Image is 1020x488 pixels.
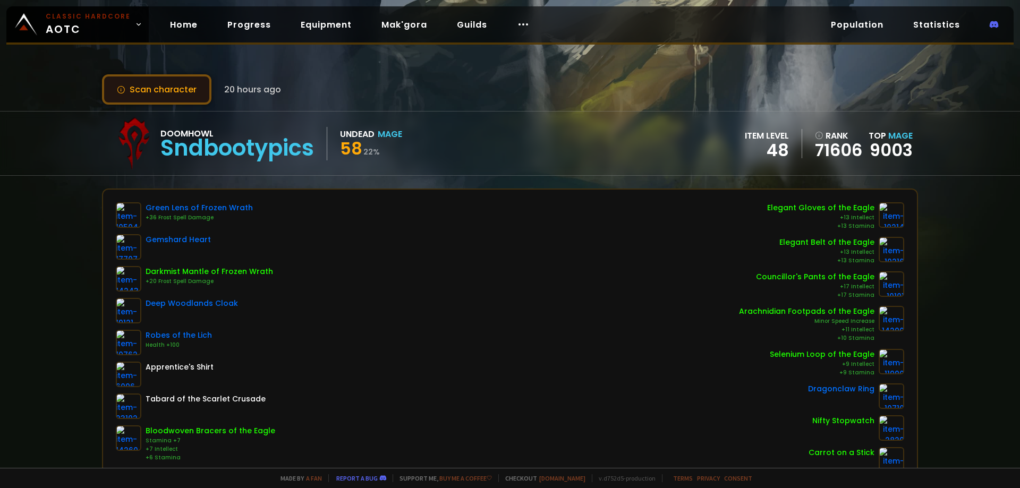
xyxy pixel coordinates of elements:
[161,14,206,36] a: Home
[815,142,862,158] a: 71606
[697,474,720,482] a: Privacy
[779,237,874,248] div: Elegant Belt of the Eagle
[739,326,874,334] div: +11 Intellect
[373,14,436,36] a: Mak'gora
[274,474,322,482] span: Made by
[767,222,874,230] div: +13 Stamina
[219,14,279,36] a: Progress
[870,138,913,162] a: 9003
[160,127,314,140] div: Doomhowl
[905,14,968,36] a: Statistics
[498,474,585,482] span: Checkout
[102,74,211,105] button: Scan character
[879,383,904,409] img: item-10710
[770,369,874,377] div: +9 Stamina
[146,266,273,277] div: Darkmist Mantle of Frozen Wrath
[146,277,273,286] div: +20 Frost Spell Damage
[146,341,212,349] div: Health +100
[336,474,378,482] a: Report a bug
[439,474,492,482] a: Buy me a coffee
[779,256,874,265] div: +13 Stamina
[393,474,492,482] span: Support me,
[745,129,789,142] div: item level
[116,202,141,228] img: item-10504
[292,14,360,36] a: Equipment
[739,317,874,326] div: Minor Speed Increase
[888,130,913,142] span: Mage
[116,234,141,260] img: item-17707
[879,271,904,297] img: item-10101
[116,330,141,355] img: item-10762
[756,282,874,291] div: +17 Intellect
[146,298,238,309] div: Deep Woodlands Cloak
[378,127,402,141] div: Mage
[539,474,585,482] a: [DOMAIN_NAME]
[116,298,141,323] img: item-19121
[739,306,874,317] div: Arachnidian Footpads of the Eagle
[879,447,904,473] img: item-11122
[46,12,131,21] small: Classic Hardcore
[592,474,656,482] span: v. d752d5 - production
[724,474,752,482] a: Consent
[767,202,874,213] div: Elegant Gloves of the Eagle
[869,129,913,142] div: Top
[809,447,874,458] div: Carrot on a Stick
[879,202,904,228] img: item-10214
[340,127,375,141] div: Undead
[116,425,141,451] img: item-14260
[879,415,904,441] img: item-2820
[340,136,362,160] span: 58
[116,266,141,292] img: item-14243
[224,83,281,96] span: 20 hours ago
[673,474,693,482] a: Terms
[756,271,874,282] div: Councillor's Pants of the Eagle
[808,383,874,395] div: Dragonclaw Ring
[779,248,874,256] div: +13 Intellect
[146,202,253,213] div: Green Lens of Frozen Wrath
[448,14,496,36] a: Guilds
[146,213,253,222] div: +36 Frost Spell Damage
[146,234,211,245] div: Gemshard Heart
[116,362,141,387] img: item-6096
[146,436,275,445] div: Stamina +7
[46,12,131,37] span: AOTC
[160,140,314,156] div: Sndbootypics
[116,393,141,419] img: item-23192
[739,334,874,343] div: +10 Stamina
[767,213,874,222] div: +13 Intellect
[146,330,212,341] div: Robes of the Lich
[815,129,862,142] div: rank
[879,306,904,331] img: item-14290
[745,142,789,158] div: 48
[770,349,874,360] div: Selenium Loop of the Eagle
[146,393,266,405] div: Tabard of the Scarlet Crusade
[879,237,904,262] img: item-10216
[879,349,904,374] img: item-11990
[146,453,275,462] div: +6 Stamina
[756,291,874,299] div: +17 Stamina
[146,425,275,436] div: Bloodwoven Bracers of the Eagle
[770,360,874,369] div: +9 Intellect
[146,362,214,373] div: Apprentice's Shirt
[363,147,380,157] small: 22 %
[822,14,892,36] a: Population
[146,445,275,453] div: +7 Intellect
[812,415,874,426] div: Nifty Stopwatch
[306,474,322,482] a: a fan
[6,6,149,42] a: Classic HardcoreAOTC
